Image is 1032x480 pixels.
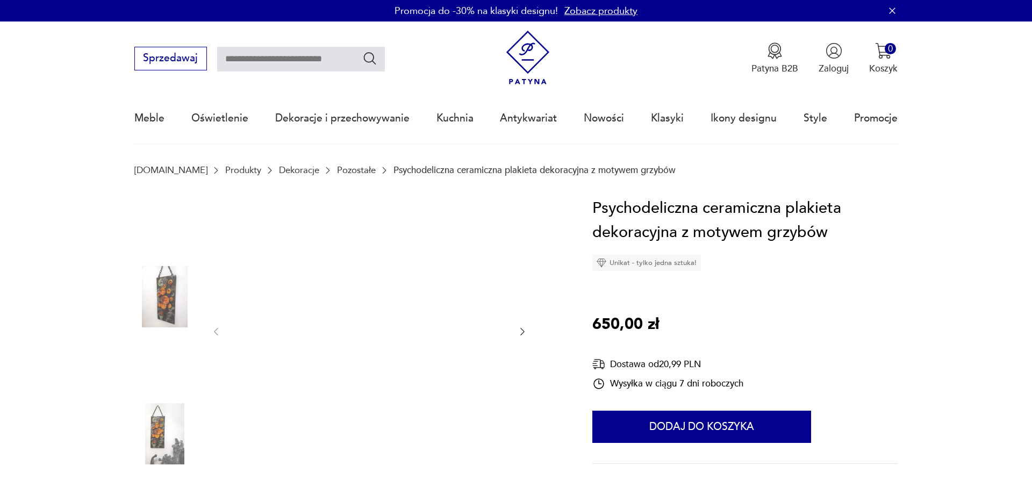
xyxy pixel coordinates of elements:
p: Psychodeliczna ceramiczna plakieta dekoracyjna z motywem grzybów [393,165,676,175]
img: Patyna - sklep z meblami i dekoracjami vintage [501,31,555,85]
img: Ikona diamentu [597,258,606,268]
a: Meble [134,94,164,143]
a: Dekoracje i przechowywanie [275,94,410,143]
a: Antykwariat [500,94,557,143]
button: Dodaj do koszyka [592,411,811,443]
a: Nowości [584,94,624,143]
button: Zaloguj [819,42,849,75]
img: Zdjęcie produktu Psychodeliczna ceramiczna plakieta dekoracyjna z motywem grzybów [134,266,196,327]
a: [DOMAIN_NAME] [134,165,207,175]
a: Oświetlenie [191,94,248,143]
a: Style [804,94,827,143]
img: Zdjęcie produktu Psychodeliczna ceramiczna plakieta dekoracyjna z motywem grzybów [134,403,196,464]
a: Promocje [854,94,898,143]
p: Patyna B2B [751,62,798,75]
a: Produkty [225,165,261,175]
button: Patyna B2B [751,42,798,75]
a: Pozostałe [337,165,376,175]
img: Zdjęcie produktu Psychodeliczna ceramiczna plakieta dekoracyjna z motywem grzybów [235,196,504,465]
img: Zdjęcie produktu Psychodeliczna ceramiczna plakieta dekoracyjna z motywem grzybów [134,334,196,396]
p: Promocja do -30% na klasyki designu! [395,4,558,18]
img: Ikonka użytkownika [826,42,842,59]
h1: Psychodeliczna ceramiczna plakieta dekoracyjna z motywem grzybów [592,196,898,245]
button: Sprzedawaj [134,47,207,70]
p: 650,00 zł [592,312,659,337]
div: Dostawa od 20,99 PLN [592,357,743,371]
div: 0 [885,43,896,54]
p: Zaloguj [819,62,849,75]
button: Szukaj [362,51,378,66]
button: 0Koszyk [869,42,898,75]
a: Zobacz produkty [564,4,637,18]
img: Ikona dostawy [592,357,605,371]
div: Wysyłka w ciągu 7 dni roboczych [592,377,743,390]
a: Kuchnia [436,94,474,143]
img: Ikona koszyka [875,42,892,59]
img: Zdjęcie produktu Psychodeliczna ceramiczna plakieta dekoracyjna z motywem grzybów [134,197,196,259]
a: Klasyki [651,94,684,143]
div: Unikat - tylko jedna sztuka! [592,255,701,271]
p: Koszyk [869,62,898,75]
a: Dekoracje [279,165,319,175]
img: Ikona medalu [766,42,783,59]
a: Sprzedawaj [134,55,207,63]
a: Ikona medaluPatyna B2B [751,42,798,75]
a: Ikony designu [711,94,777,143]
